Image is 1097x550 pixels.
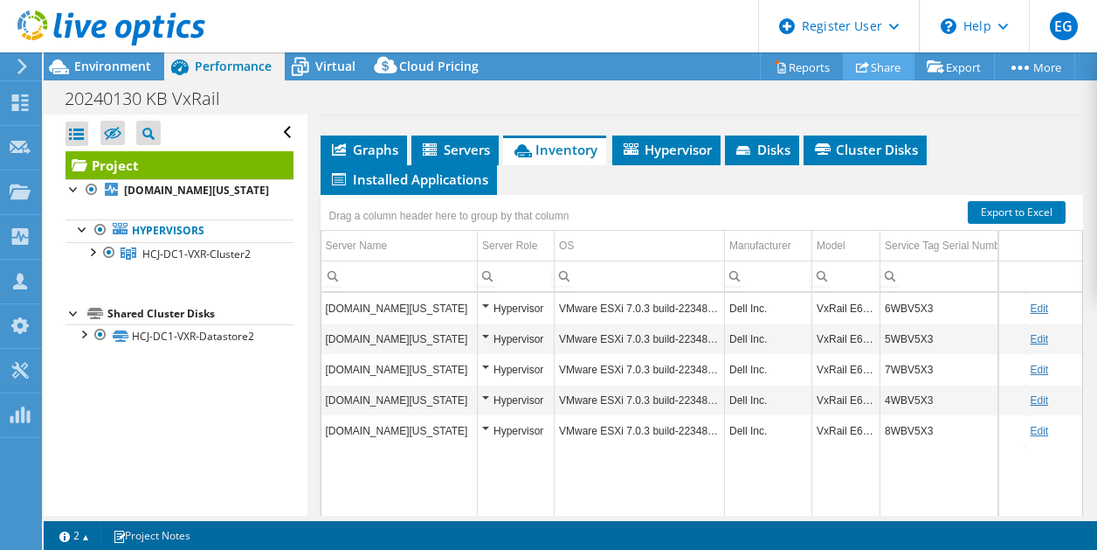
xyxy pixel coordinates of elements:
div: Manufacturer [729,235,791,256]
td: Column Server Role, Value Hypervisor [478,354,555,385]
td: Column Model, Filter cell [812,261,880,291]
a: Project Notes [100,525,203,547]
a: Export [914,53,995,80]
td: Column Manufacturer, Value Dell Inc. [725,354,812,385]
a: [DOMAIN_NAME][US_STATE] [66,179,293,202]
td: Column OS, Value VMware ESXi 7.0.3 build-22348816 [555,324,725,354]
td: Column Manufacturer, Value Dell Inc. [725,324,812,354]
td: Column OS, Value VMware ESXi 7.0.3 build-22348816 [555,415,725,446]
td: Column Service Tag Serial Number, Value 7WBV5X3 [880,354,1025,385]
div: Hypervisor [482,329,549,350]
span: Servers [420,141,490,158]
td: Column Server Name, Value n01hcj-vxr13.hcjdcvx.hawaii.gov [321,293,478,324]
a: Edit [1030,303,1048,315]
span: Installed Applications [329,171,488,188]
a: HCJ-DC1-VXR-Cluster2 [66,242,293,265]
td: OS Column [555,231,725,261]
b: [DOMAIN_NAME][US_STATE] [124,183,269,198]
span: Cluster Disks [812,141,918,158]
td: Server Role Column [478,231,555,261]
div: Hypervisor [482,390,549,411]
td: Column Server Role, Value Hypervisor [478,293,555,324]
td: Manufacturer Column [725,231,812,261]
a: Hypervisors [66,219,293,242]
a: Share [843,53,914,80]
td: Column Service Tag Serial Number, Value 4WBV5X3 [880,385,1025,415]
td: Service Tag Serial Number Column [880,231,1025,261]
span: Disks [734,141,790,158]
td: Column Model, Value VxRail E660F [812,385,880,415]
a: Reports [760,53,844,80]
a: Edit [1030,394,1048,407]
td: Column Manufacturer, Filter cell [725,261,812,291]
span: Hypervisor [621,141,712,158]
td: Column Service Tag Serial Number, Value 6WBV5X3 [880,293,1025,324]
div: Hypervisor [482,298,549,319]
a: Edit [1030,333,1048,345]
td: Column Model, Value VxRail E660F [812,354,880,385]
td: Column Server Role, Filter cell [478,261,555,291]
td: Column Manufacturer, Value Dell Inc. [725,415,812,446]
div: OS [559,235,574,256]
a: Export to Excel [968,201,1066,224]
td: Column Server Name, Value n01hcj-vxr14.hcjdcvx.hawaii.gov [321,354,478,385]
span: Cloud Pricing [399,58,479,74]
td: Column Server Role, Value Hypervisor [478,415,555,446]
td: Column Service Tag Serial Number, Filter cell [880,261,1025,291]
td: Column Server Name, Value n01hcj-vxr15.hcjdcvx.hawaii.gov [321,415,478,446]
td: Column Service Tag Serial Number, Value 8WBV5X3 [880,415,1025,446]
td: Column Server Name, Value n01hcj-vxr12.hcjdcvx.hawaii.gov [321,324,478,354]
div: Drag a column header here to group by that column [325,204,574,228]
td: Column Server Role, Value Hypervisor [478,324,555,354]
div: Server Role [482,235,537,256]
td: Column Service Tag Serial Number, Value 5WBV5X3 [880,324,1025,354]
span: Environment [74,58,151,74]
td: Column Server Name, Value n01hcj-vxr11.hcjdcvx.hawaii.gov [321,385,478,415]
td: Column Manufacturer, Value Dell Inc. [725,385,812,415]
td: Column OS, Value VMware ESXi 7.0.3 build-22348816 [555,385,725,415]
h1: 20240130 KB VxRail [57,89,247,108]
td: Column OS, Value VMware ESXi 7.0.3 build-22348816 [555,293,725,324]
span: HCJ-DC1-VXR-Cluster2 [142,247,251,261]
a: More [994,53,1075,80]
a: Project [66,151,293,179]
td: Column Server Role, Value Hypervisor [478,385,555,415]
div: Hypervisor [482,359,549,380]
a: Edit [1030,364,1048,376]
td: Column Model, Value VxRail E660F [812,293,880,324]
td: Column Model, Value VxRail E660F [812,324,880,354]
td: Column OS, Value VMware ESXi 7.0.3 build-22348816 [555,354,725,385]
span: EG [1050,12,1078,40]
span: Inventory [512,141,597,158]
td: Column Manufacturer, Value Dell Inc. [725,293,812,324]
div: Hypervisor [482,421,549,442]
a: Edit [1030,425,1048,437]
svg: \n [941,18,956,34]
td: Model Column [812,231,880,261]
td: Column Model, Value VxRail E660F [812,415,880,446]
span: Performance [195,58,272,74]
div: Server Name [326,235,388,256]
div: Shared Cluster Disks [107,303,293,324]
td: Server Name Column [321,231,478,261]
span: Graphs [329,141,398,158]
a: 2 [47,525,101,547]
span: Virtual [315,58,355,74]
a: HCJ-DC1-VXR-Datastore2 [66,324,293,347]
div: Service Tag Serial Number [885,235,1010,256]
td: Column OS, Filter cell [555,261,725,291]
div: Model [817,235,845,256]
td: Column Server Name, Filter cell [321,261,478,291]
